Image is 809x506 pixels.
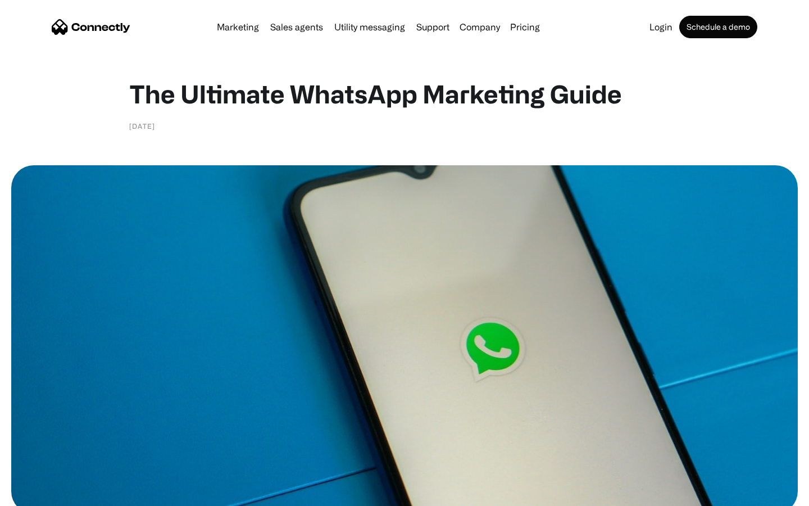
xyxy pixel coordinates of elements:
[11,486,67,502] aside: Language selected: English
[129,120,155,132] div: [DATE]
[212,22,263,31] a: Marketing
[412,22,454,31] a: Support
[645,22,677,31] a: Login
[506,22,544,31] a: Pricing
[460,19,500,35] div: Company
[330,22,410,31] a: Utility messaging
[266,22,328,31] a: Sales agents
[22,486,67,502] ul: Language list
[129,79,680,109] h1: The Ultimate WhatsApp Marketing Guide
[679,16,757,38] a: Schedule a demo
